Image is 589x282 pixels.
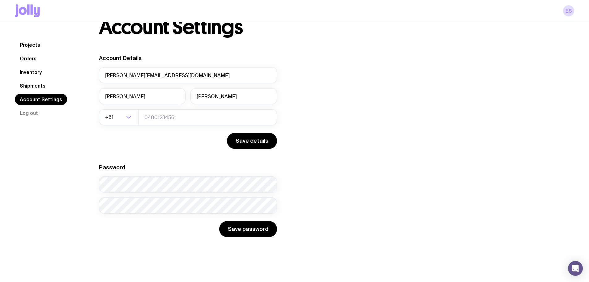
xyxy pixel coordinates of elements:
[190,88,277,104] input: Last Name
[115,109,124,125] input: Search for option
[99,164,125,171] label: Password
[15,53,41,64] a: Orders
[219,221,277,237] button: Save password
[99,55,142,61] label: Account Details
[15,94,67,105] a: Account Settings
[99,17,243,37] h1: Account Settings
[99,88,186,104] input: First Name
[563,5,574,16] a: ES
[15,107,43,119] button: Log out
[99,109,139,125] div: Search for option
[99,67,277,83] input: your@email.com
[568,261,583,276] div: Open Intercom Messenger
[227,133,277,149] button: Save details
[15,67,47,78] a: Inventory
[138,109,277,125] input: 0400123456
[15,39,45,50] a: Projects
[105,109,115,125] span: +61
[15,80,50,91] a: Shipments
